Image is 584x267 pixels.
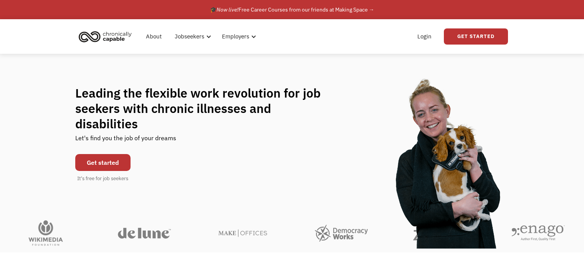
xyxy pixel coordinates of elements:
div: Jobseekers [170,24,213,49]
a: Get Started [444,28,508,45]
div: It's free for job seekers [77,175,128,182]
h1: Leading the flexible work revolution for job seekers with chronic illnesses and disabilities [75,85,336,131]
a: About [141,24,166,49]
a: Get started [75,154,131,171]
div: 🎓 Free Career Courses from our friends at Making Space → [210,5,374,14]
div: Jobseekers [175,32,204,41]
em: Now live! [217,6,238,13]
div: Employers [217,24,258,49]
a: Login [413,24,436,49]
div: Employers [222,32,249,41]
img: Chronically Capable logo [76,28,134,45]
div: Let's find you the job of your dreams [75,131,176,150]
a: home [76,28,137,45]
